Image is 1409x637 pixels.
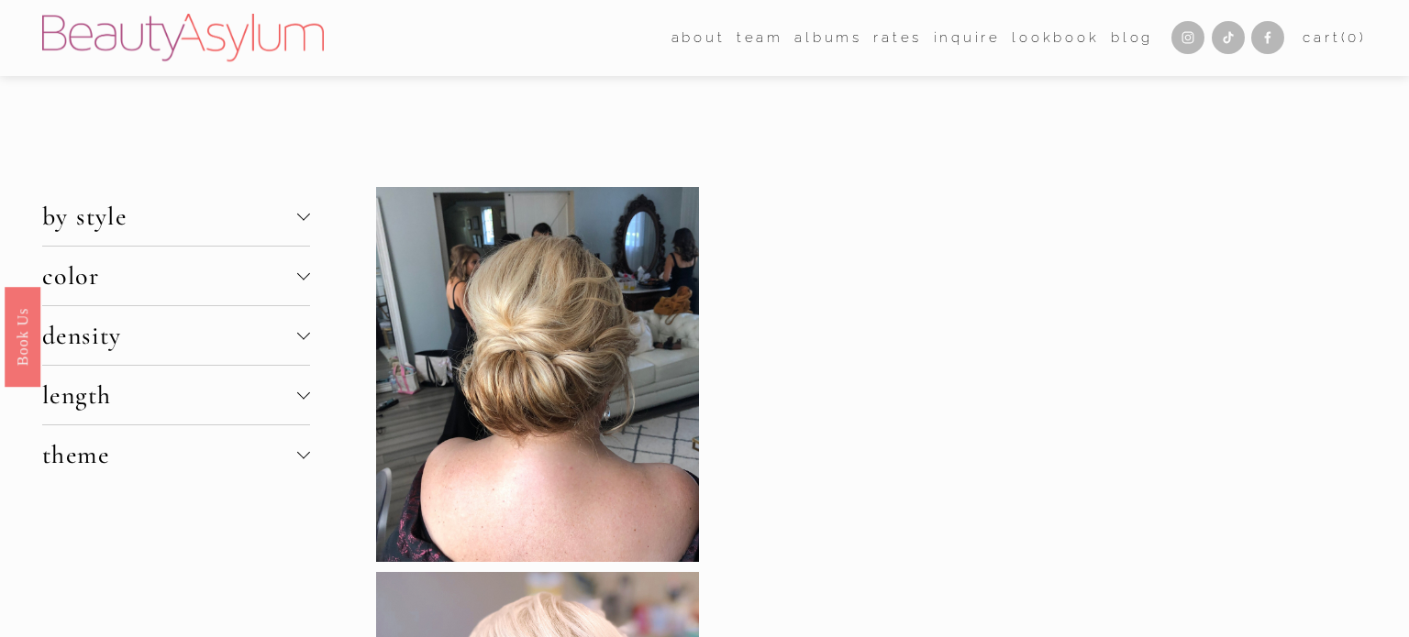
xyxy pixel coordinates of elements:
button: theme [42,425,310,484]
img: Beauty Asylum | Bridal Hair &amp; Makeup Charlotte &amp; Atlanta [42,14,324,61]
a: Blog [1111,24,1153,51]
a: Lookbook [1012,24,1099,51]
a: Facebook [1251,21,1284,54]
a: Inquire [934,24,1002,51]
span: by style [42,201,297,232]
span: about [671,26,726,50]
button: by style [42,187,310,246]
a: 0 items in cart [1303,26,1367,50]
button: color [42,247,310,305]
span: ( ) [1341,29,1367,46]
span: team [737,26,783,50]
span: color [42,260,297,291]
a: folder dropdown [671,24,726,51]
a: folder dropdown [737,24,783,51]
button: density [42,306,310,365]
span: 0 [1348,29,1359,46]
a: albums [794,24,862,51]
a: TikTok [1212,21,1245,54]
span: length [42,379,297,411]
button: length [42,366,310,424]
span: theme [42,439,297,470]
span: density [42,320,297,351]
a: Rates [873,24,922,51]
a: Instagram [1171,21,1204,54]
a: Book Us [5,286,40,386]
